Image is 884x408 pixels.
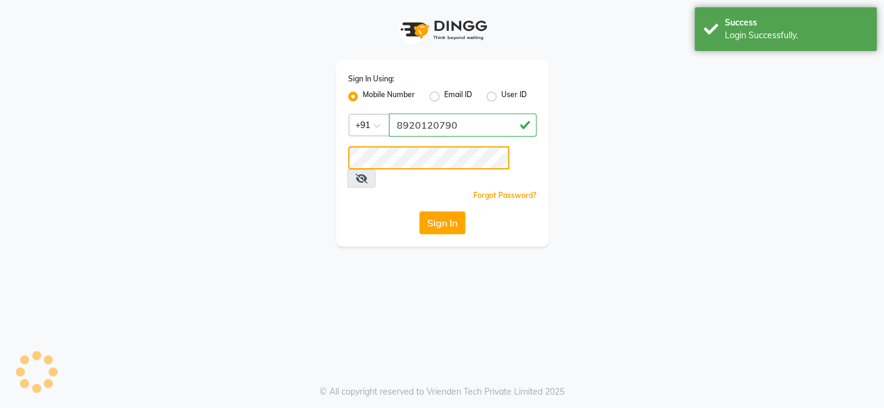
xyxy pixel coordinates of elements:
[444,89,472,104] label: Email ID
[363,89,415,104] label: Mobile Number
[419,211,465,234] button: Sign In
[725,16,868,29] div: Success
[394,12,491,48] img: logo1.svg
[348,146,509,169] input: Username
[389,114,536,137] input: Username
[473,191,536,200] a: Forgot Password?
[501,89,527,104] label: User ID
[348,73,394,84] label: Sign In Using:
[725,29,868,42] div: Login Successfully.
